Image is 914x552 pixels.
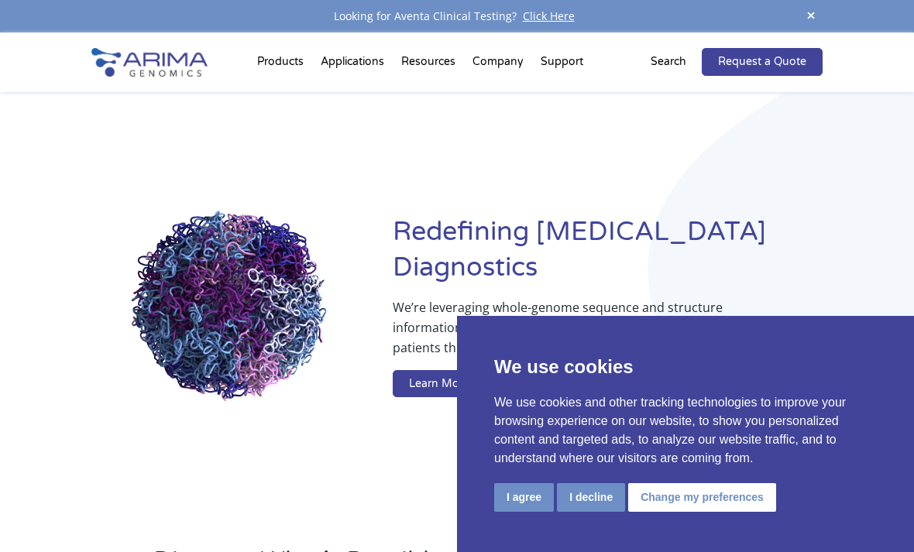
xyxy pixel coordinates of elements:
[702,48,823,76] a: Request a Quote
[517,9,581,23] a: Click Here
[393,214,823,297] h1: Redefining [MEDICAL_DATA] Diagnostics
[91,48,208,77] img: Arima-Genomics-logo
[494,393,877,468] p: We use cookies and other tracking technologies to improve your browsing experience on our website...
[557,483,625,512] button: I decline
[393,297,761,370] p: We’re leveraging whole-genome sequence and structure information to ensure breakthrough therapies...
[393,370,486,398] a: Learn More
[494,353,877,381] p: We use cookies
[91,6,823,26] div: Looking for Aventa Clinical Testing?
[628,483,776,512] button: Change my preferences
[494,483,554,512] button: I agree
[651,52,686,72] p: Search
